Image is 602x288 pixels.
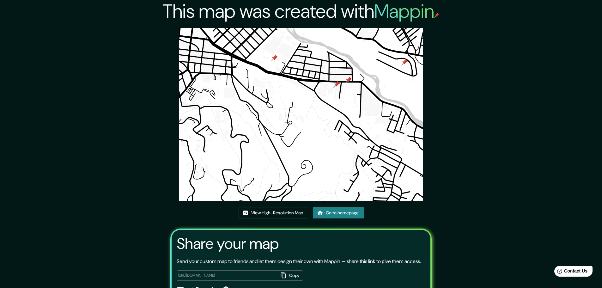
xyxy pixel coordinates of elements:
a: View High-Resolution Map [239,207,308,219]
a: Go to homepage [313,207,364,219]
img: mappin-pin [434,13,439,18]
iframe: Help widget launcher [546,263,595,281]
img: created-map [179,28,423,201]
p: Send your custom map to friends and let them design their own with Mappin — share this link to gi... [177,258,421,265]
button: Copy [278,270,303,281]
h3: Share your map [177,235,279,253]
